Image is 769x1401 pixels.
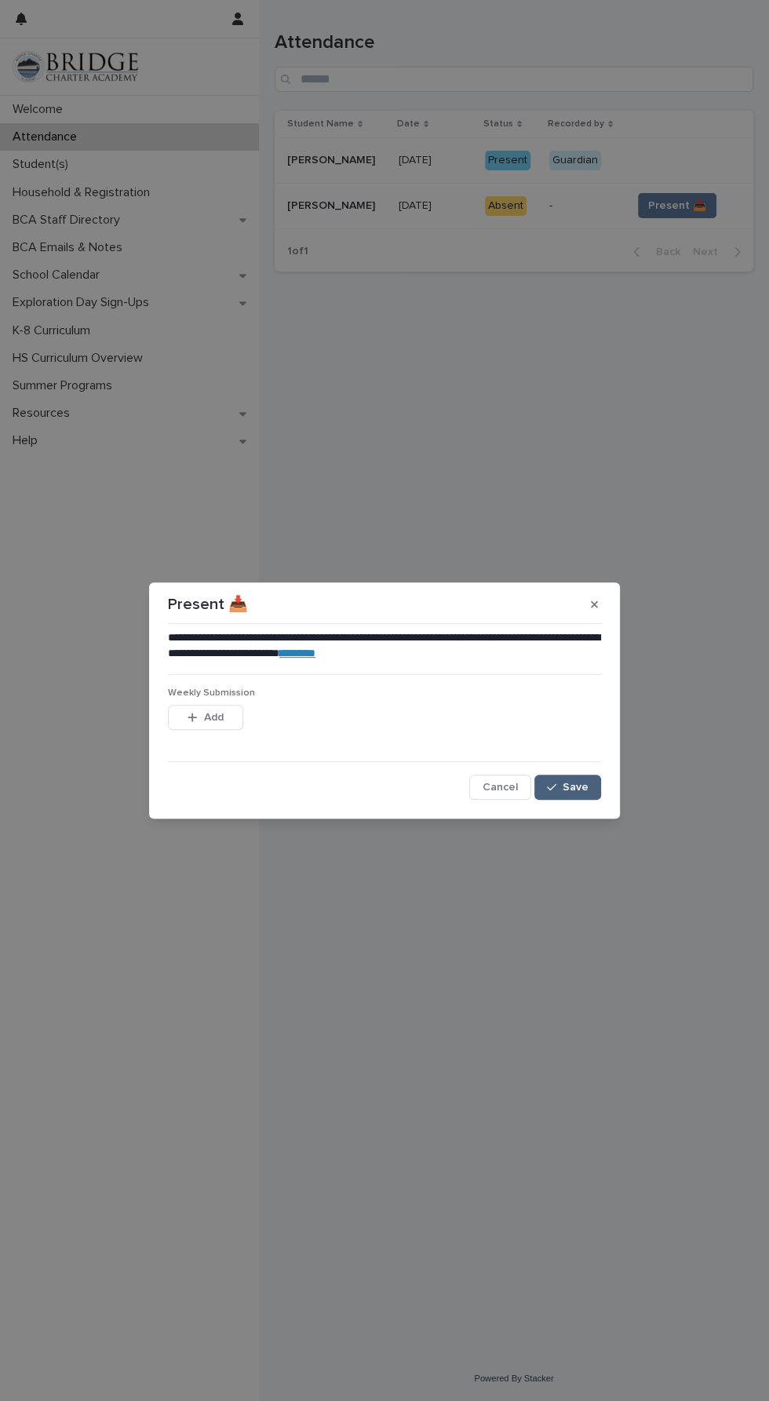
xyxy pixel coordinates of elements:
[204,712,224,723] span: Add
[563,782,589,793] span: Save
[168,595,248,614] p: Present 📥
[168,705,243,730] button: Add
[534,775,601,800] button: Save
[469,775,531,800] button: Cancel
[168,688,255,698] span: Weekly Submission
[483,782,518,793] span: Cancel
